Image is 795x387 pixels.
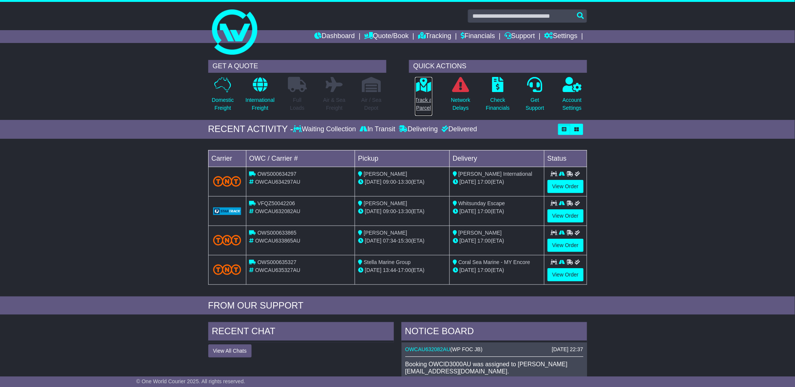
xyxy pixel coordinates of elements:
[213,235,241,245] img: TNT_Domestic.png
[364,200,407,206] span: [PERSON_NAME]
[208,300,587,311] div: FROM OUR SUPPORT
[208,60,386,73] div: GET A QUOTE
[213,176,241,186] img: TNT_Domestic.png
[208,344,252,358] button: View All Chats
[405,346,451,352] a: OWCAU632082AU
[440,125,477,134] div: Delivered
[383,179,396,185] span: 09:00
[355,150,450,167] td: Pickup
[504,30,535,43] a: Support
[415,77,433,116] a: Track aParcel
[315,30,355,43] a: Dashboard
[358,207,446,215] div: - (ETA)
[544,150,587,167] td: Status
[398,179,411,185] span: 13:30
[461,30,495,43] a: Financials
[358,125,397,134] div: In Transit
[478,238,491,244] span: 17:00
[486,96,510,112] p: Check Financials
[547,239,584,252] a: View Order
[398,267,411,273] span: 17:00
[255,238,300,244] span: OWCAU633865AU
[212,96,234,112] p: Domestic Freight
[246,150,355,167] td: OWC / Carrier #
[255,208,300,214] span: OWCAU632082AU
[358,266,446,274] div: - (ETA)
[562,77,582,116] a: AccountSettings
[364,30,409,43] a: Quote/Book
[451,96,470,112] p: Network Delays
[478,179,491,185] span: 17:00
[460,208,476,214] span: [DATE]
[405,361,583,375] p: Booking OWCID3000AU was assigned to [PERSON_NAME][EMAIL_ADDRESS][DOMAIN_NAME].
[208,150,246,167] td: Carrier
[398,208,411,214] span: 13:30
[255,267,300,273] span: OWCAU635327AU
[458,171,532,177] span: [PERSON_NAME] International
[460,238,476,244] span: [DATE]
[365,238,381,244] span: [DATE]
[449,150,544,167] td: Delivery
[547,268,584,281] a: View Order
[478,208,491,214] span: 17:00
[401,322,587,342] div: NOTICE BOARD
[526,96,544,112] p: Get Support
[361,96,382,112] p: Air / Sea Depot
[451,77,471,116] a: NetworkDelays
[257,230,297,236] span: OWS000633865
[405,346,583,353] div: ( )
[458,230,502,236] span: [PERSON_NAME]
[563,96,582,112] p: Account Settings
[458,200,505,206] span: Whitsunday Escape
[293,125,358,134] div: Waiting Collection
[525,77,544,116] a: GetSupport
[544,30,578,43] a: Settings
[460,267,476,273] span: [DATE]
[552,346,583,353] div: [DATE] 22:37
[365,208,381,214] span: [DATE]
[213,264,241,275] img: TNT_Domestic.png
[358,237,446,245] div: - (ETA)
[418,30,451,43] a: Tracking
[211,77,234,116] a: DomesticFreight
[365,267,381,273] span: [DATE]
[453,207,541,215] div: (ETA)
[453,237,541,245] div: (ETA)
[365,179,381,185] span: [DATE]
[397,125,440,134] div: Delivering
[458,259,530,265] span: Coral Sea Marine - MY Encore
[364,259,411,265] span: Stella Marine Group
[208,322,394,342] div: RECENT CHAT
[486,77,510,116] a: CheckFinancials
[245,77,275,116] a: InternationalFreight
[460,179,476,185] span: [DATE]
[478,267,491,273] span: 17:00
[323,96,346,112] p: Air & Sea Freight
[255,179,300,185] span: OWCAU634297AU
[453,178,541,186] div: (ETA)
[452,346,481,352] span: WP FOC JB
[208,124,294,135] div: RECENT ACTIVITY -
[383,238,396,244] span: 07:34
[383,267,396,273] span: 13:44
[415,96,432,112] p: Track a Parcel
[547,209,584,223] a: View Order
[358,178,446,186] div: - (ETA)
[257,259,297,265] span: OWS000635327
[547,180,584,193] a: View Order
[409,60,587,73] div: QUICK ACTIONS
[364,171,407,177] span: [PERSON_NAME]
[246,96,275,112] p: International Freight
[453,266,541,274] div: (ETA)
[364,230,407,236] span: [PERSON_NAME]
[257,200,295,206] span: VFQZ50042206
[257,171,297,177] span: OWS000634297
[213,207,241,215] img: GetCarrierServiceLogo
[136,378,245,384] span: © One World Courier 2025. All rights reserved.
[383,208,396,214] span: 09:00
[288,96,307,112] p: Full Loads
[398,238,411,244] span: 15:30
